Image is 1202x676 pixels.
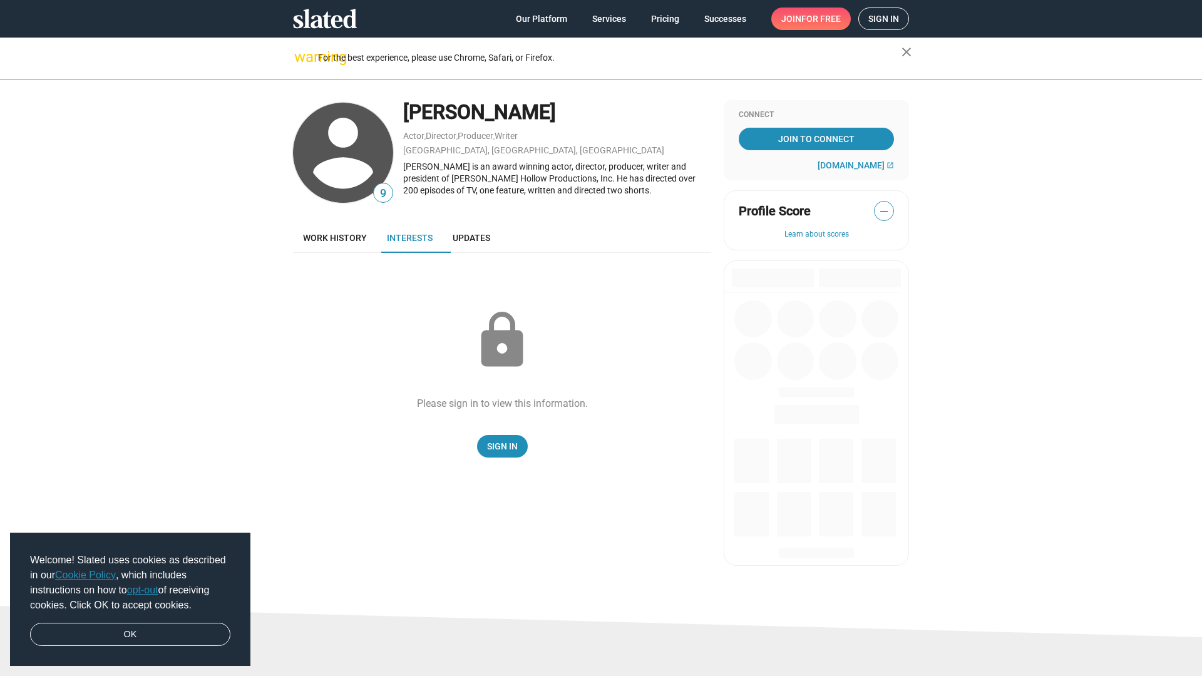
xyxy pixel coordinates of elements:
[739,128,894,150] a: Join To Connect
[30,553,230,613] span: Welcome! Slated uses cookies as described in our , which includes instructions on how to of recei...
[374,185,393,202] span: 9
[426,131,456,141] a: Director
[704,8,746,30] span: Successes
[739,110,894,120] div: Connect
[582,8,636,30] a: Services
[10,533,250,667] div: cookieconsent
[127,585,158,595] a: opt-out
[641,8,689,30] a: Pricing
[741,128,891,150] span: Join To Connect
[651,8,679,30] span: Pricing
[403,161,711,196] div: [PERSON_NAME] is an award winning actor, director, producer, writer and president of [PERSON_NAME...
[592,8,626,30] span: Services
[403,145,664,155] a: [GEOGRAPHIC_DATA], [GEOGRAPHIC_DATA], [GEOGRAPHIC_DATA]
[771,8,851,30] a: Joinfor free
[818,160,894,170] a: [DOMAIN_NAME]
[443,223,500,253] a: Updates
[899,44,914,59] mat-icon: close
[318,49,902,66] div: For the best experience, please use Chrome, Safari, or Firefox.
[403,99,711,126] div: [PERSON_NAME]
[471,309,533,372] mat-icon: lock
[694,8,756,30] a: Successes
[516,8,567,30] span: Our Platform
[387,233,433,243] span: Interests
[294,49,309,64] mat-icon: warning
[493,133,495,140] span: ,
[801,8,841,30] span: for free
[739,230,894,240] button: Learn about scores
[858,8,909,30] a: Sign in
[458,131,493,141] a: Producer
[477,435,528,458] a: Sign In
[875,203,893,220] span: —
[453,233,490,243] span: Updates
[781,8,841,30] span: Join
[424,133,426,140] span: ,
[303,233,367,243] span: Work history
[487,435,518,458] span: Sign In
[55,570,116,580] a: Cookie Policy
[417,397,588,410] div: Please sign in to view this information.
[293,223,377,253] a: Work history
[30,623,230,647] a: dismiss cookie message
[886,161,894,169] mat-icon: open_in_new
[403,131,424,141] a: Actor
[739,203,811,220] span: Profile Score
[495,131,518,141] a: Writer
[868,8,899,29] span: Sign in
[456,133,458,140] span: ,
[377,223,443,253] a: Interests
[506,8,577,30] a: Our Platform
[818,160,885,170] span: [DOMAIN_NAME]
